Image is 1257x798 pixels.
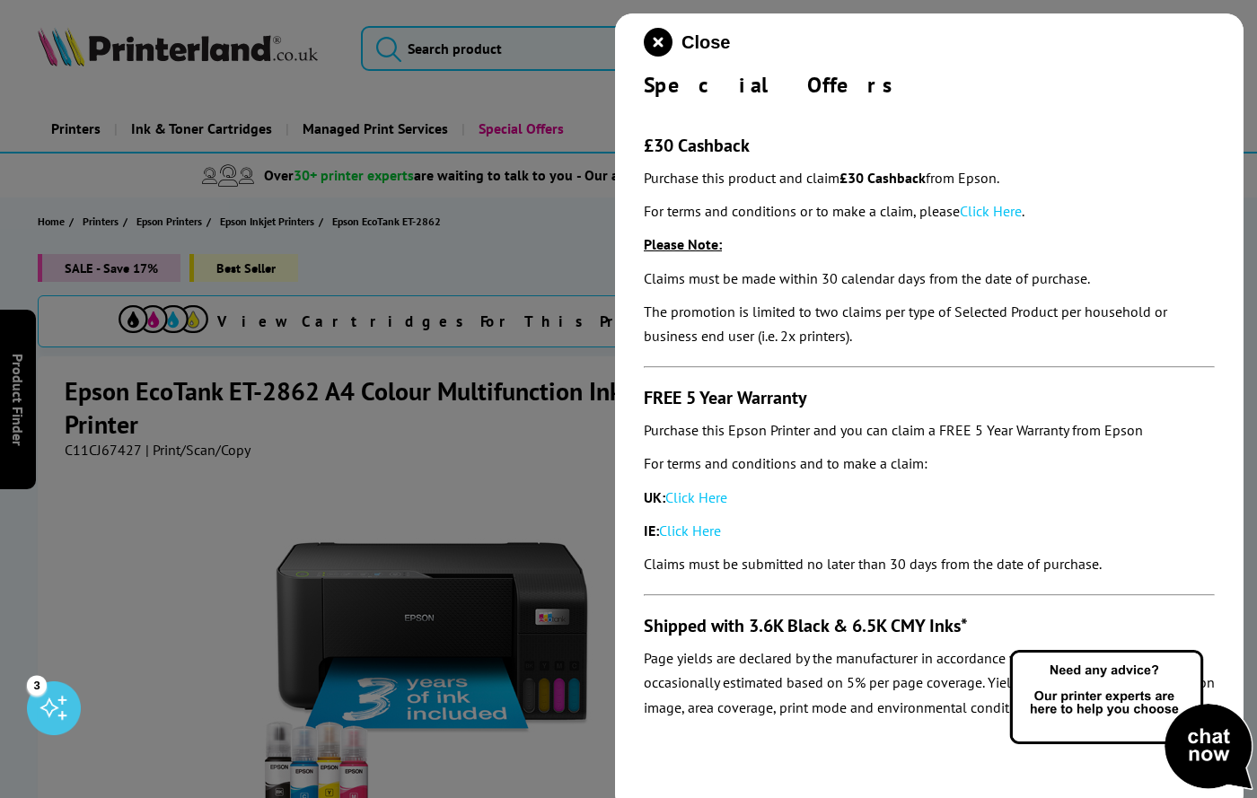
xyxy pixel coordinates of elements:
img: Open Live Chat window [1006,647,1257,794]
p: For terms and conditions or to make a claim, please . [644,199,1215,224]
div: 3 [27,675,47,695]
a: Click Here [665,488,727,506]
u: Please Note: [644,235,722,253]
span: Close [681,32,730,53]
div: Special Offers [644,71,1215,99]
em: The promotion is limited to two claims per type of Selected Product per household or business end... [644,303,1167,345]
p: Purchase this Epson Printer and you can claim a FREE 5 Year Warranty from Epson [644,418,1215,443]
h3: £30 Cashback [644,134,1215,157]
p: Claims must be submitted no later than 30 days from the date of purchase. [644,552,1215,576]
p: Purchase this product and claim from Epson. [644,166,1215,190]
h3: Shipped with 3.6K Black & 6.5K CMY Inks* [644,614,1215,637]
a: Click Here [659,522,721,539]
em: Claims must be made within 30 calendar days from the date of purchase. [644,269,1090,287]
strong: £30 Cashback [839,169,926,187]
button: close modal [644,28,730,57]
a: Click Here [960,202,1022,220]
p: For terms and conditions and to make a claim: [644,452,1215,476]
em: Page yields are declared by the manufacturer in accordance with ISO/IEC standards or occasionally... [644,649,1215,715]
h3: FREE 5 Year Warranty [644,386,1215,409]
strong: IE: [644,522,659,539]
strong: UK: [644,488,665,506]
